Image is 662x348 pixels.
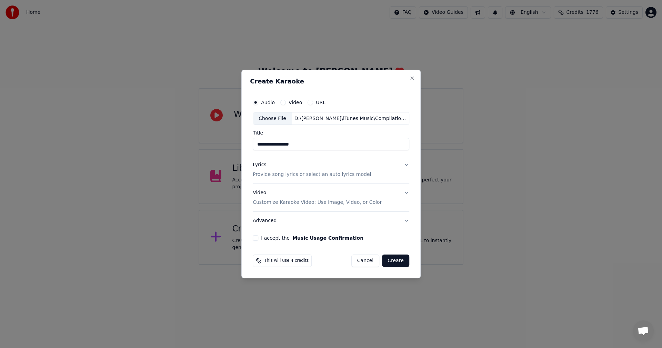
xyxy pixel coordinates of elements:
button: Cancel [351,255,379,267]
label: URL [316,100,325,105]
div: Choose File [253,112,292,125]
p: Customize Karaoke Video: Use Image, Video, or Color [253,199,382,206]
p: Provide song lyrics or select an auto lyrics model [253,171,371,178]
label: I accept the [261,236,363,240]
label: Title [253,131,409,136]
button: Create [382,255,409,267]
button: I accept the [292,236,363,240]
h2: Create Karaoke [250,78,412,84]
label: Audio [261,100,275,105]
span: This will use 4 credits [264,258,309,264]
div: Video [253,190,382,206]
button: VideoCustomize Karaoke Video: Use Image, Video, or Color [253,184,409,212]
label: Video [289,100,302,105]
div: D:\[PERSON_NAME]\iTunes Music\Compilations\Destination Frantic! Vol. 3\16 A World Outside.m4a [292,115,409,122]
div: Lyrics [253,162,266,169]
button: LyricsProvide song lyrics or select an auto lyrics model [253,156,409,184]
button: Advanced [253,212,409,230]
